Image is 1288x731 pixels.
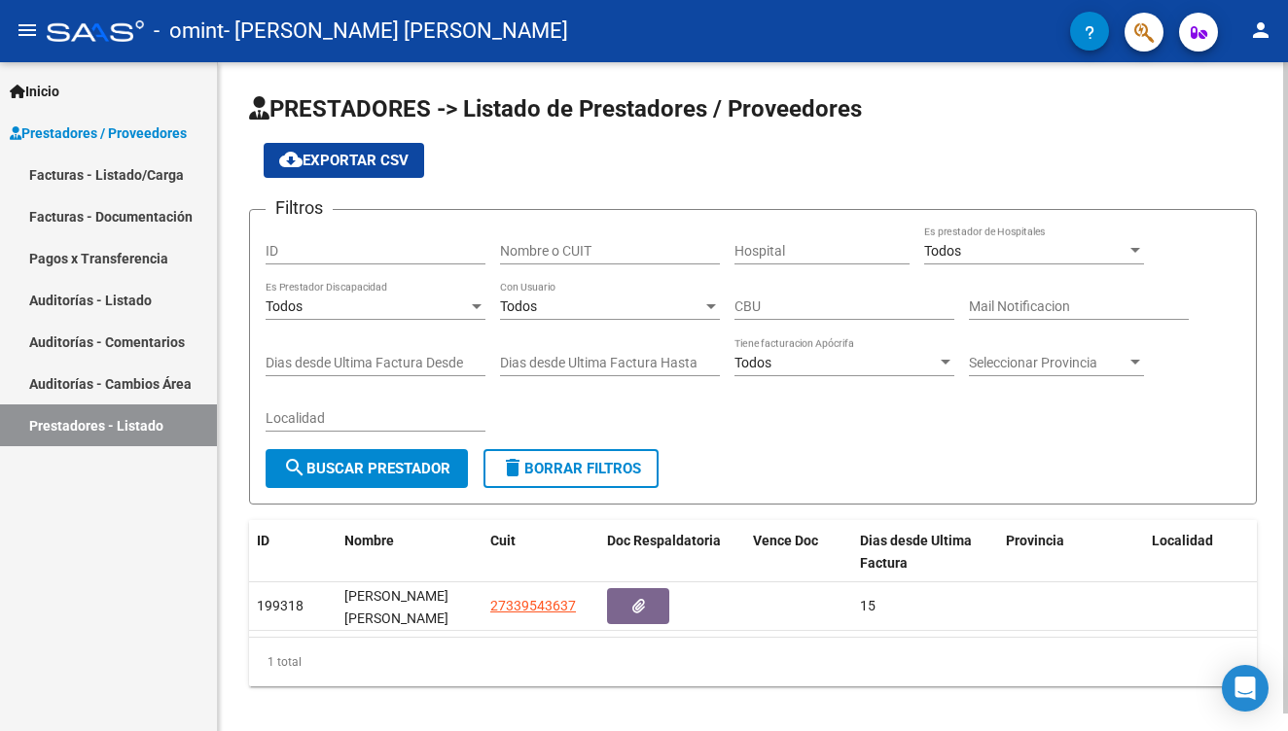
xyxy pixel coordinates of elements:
[264,143,424,178] button: Exportar CSV
[490,598,576,613] span: 27339543637
[969,355,1127,371] span: Seleccionar Provincia
[860,533,972,571] span: Dias desde Ultima Factura
[154,10,224,52] span: - omint
[860,598,876,613] span: 15
[249,520,337,584] datatable-header-cell: ID
[224,10,568,52] span: - [PERSON_NAME] [PERSON_NAME]
[279,148,303,171] mat-icon: cloud_download
[852,520,998,584] datatable-header-cell: Dias desde Ultima Factura
[501,460,641,477] span: Borrar Filtros
[266,298,303,314] span: Todos
[734,355,771,370] span: Todos
[266,194,333,222] h3: Filtros
[257,598,304,613] span: 199318
[1006,533,1064,548] span: Provincia
[344,533,394,548] span: Nombre
[279,152,409,169] span: Exportar CSV
[490,533,516,548] span: Cuit
[10,122,187,144] span: Prestadores / Proveedores
[249,95,862,122] span: PRESTADORES -> Listado de Prestadores / Proveedores
[753,533,818,548] span: Vence Doc
[249,638,1257,686] div: 1 total
[998,520,1144,584] datatable-header-cell: Provincia
[924,243,961,259] span: Todos
[257,533,269,548] span: ID
[283,456,306,479] mat-icon: search
[344,585,475,626] div: [PERSON_NAME] [PERSON_NAME]
[483,449,659,488] button: Borrar Filtros
[1222,665,1269,712] div: Open Intercom Messenger
[283,460,450,477] span: Buscar Prestador
[607,533,721,548] span: Doc Respaldatoria
[1249,18,1272,42] mat-icon: person
[10,81,59,102] span: Inicio
[500,298,537,314] span: Todos
[483,520,599,584] datatable-header-cell: Cuit
[1152,533,1213,548] span: Localidad
[501,456,524,479] mat-icon: delete
[745,520,852,584] datatable-header-cell: Vence Doc
[599,520,745,584] datatable-header-cell: Doc Respaldatoria
[266,449,468,488] button: Buscar Prestador
[16,18,39,42] mat-icon: menu
[337,520,483,584] datatable-header-cell: Nombre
